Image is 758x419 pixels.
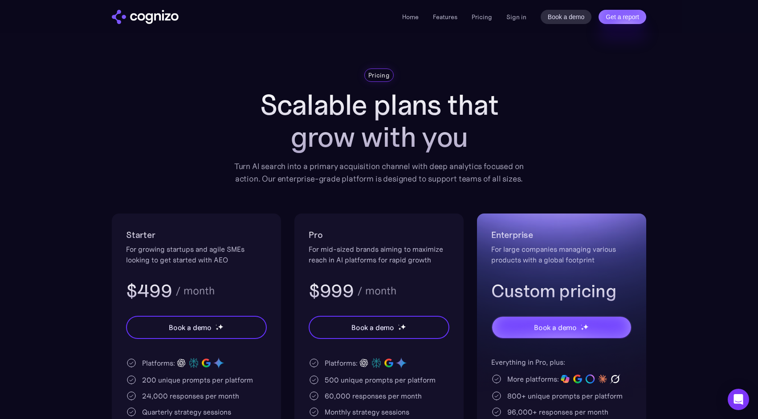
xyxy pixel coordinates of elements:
div: Book a demo [169,322,212,333]
img: cognizo logo [112,10,179,24]
div: Platforms: [325,358,358,368]
a: Get a report [599,10,646,24]
div: Platforms: [142,358,175,368]
a: Book a demostarstarstar [309,316,449,339]
div: Book a demo [534,322,577,333]
h3: $499 [126,279,172,302]
img: star [216,324,217,326]
h3: $999 [309,279,354,302]
div: 800+ unique prompts per platform [507,391,623,401]
div: 96,000+ responses per month [507,407,608,417]
h3: Custom pricing [491,279,632,302]
h2: Enterprise [491,228,632,242]
div: / month [357,286,396,296]
a: Home [402,13,419,21]
h2: Starter [126,228,267,242]
img: star [581,327,584,330]
div: 500 unique prompts per platform [325,375,436,385]
div: 200 unique prompts per platform [142,375,253,385]
div: More platforms: [507,374,559,384]
a: home [112,10,179,24]
img: star [583,324,589,330]
a: Book a demostarstarstar [126,316,267,339]
img: star [398,327,401,330]
div: Everything in Pro, plus: [491,357,632,367]
a: Sign in [506,12,526,22]
img: star [218,324,224,330]
h1: Scalable plans that grow with you [228,89,530,153]
div: For large companies managing various products with a global footprint [491,244,632,265]
div: 24,000 responses per month [142,391,239,401]
a: Features [433,13,457,21]
div: Monthly strategy sessions [325,407,409,417]
img: star [400,324,406,330]
a: Book a demo [541,10,592,24]
a: Pricing [472,13,492,21]
img: star [398,324,399,326]
div: Book a demo [351,322,394,333]
div: Open Intercom Messenger [728,389,749,410]
a: Book a demostarstarstar [491,316,632,339]
div: Quarterly strategy sessions [142,407,231,417]
div: / month [175,286,215,296]
div: Pricing [368,71,390,80]
div: 60,000 responses per month [325,391,422,401]
img: star [216,327,219,330]
div: For growing startups and agile SMEs looking to get started with AEO [126,244,267,265]
div: Turn AI search into a primary acquisition channel with deep analytics focused on action. Our ente... [228,160,530,185]
h2: Pro [309,228,449,242]
div: For mid-sized brands aiming to maximize reach in AI platforms for rapid growth [309,244,449,265]
img: star [581,324,582,326]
